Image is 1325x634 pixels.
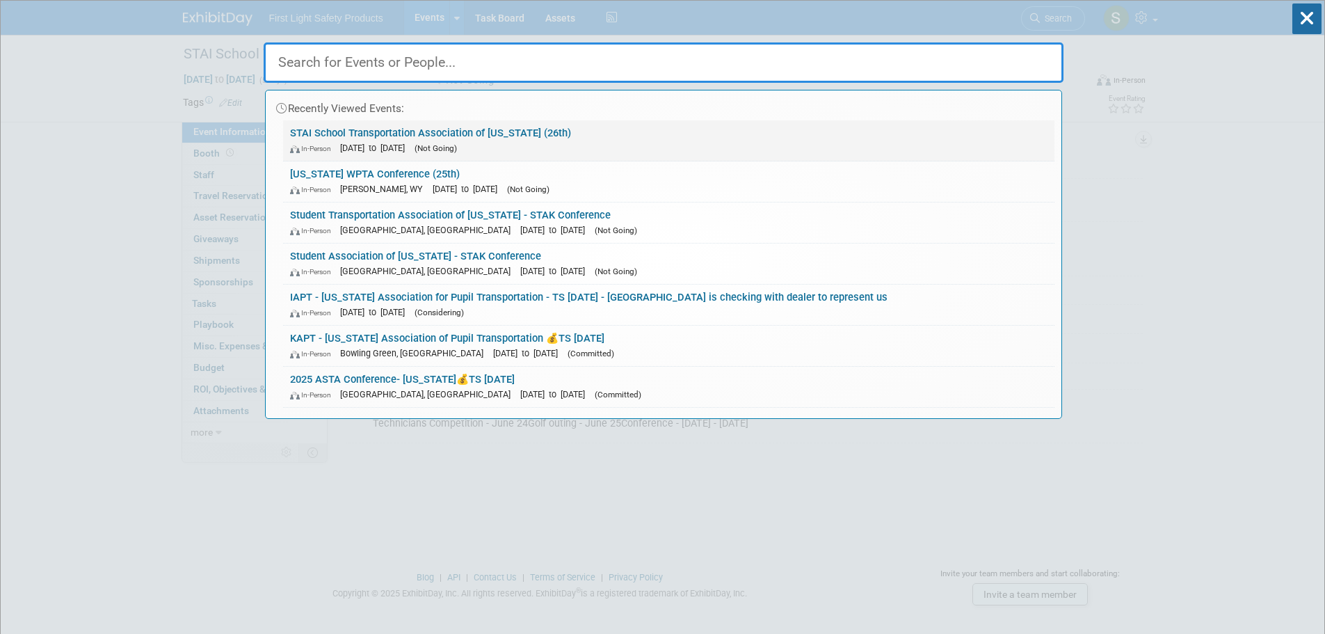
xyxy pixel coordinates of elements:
a: STAI School Transportation Association of [US_STATE] (26th) In-Person [DATE] to [DATE] (Not Going) [283,120,1054,161]
span: In-Person [290,226,337,235]
span: In-Person [290,144,337,153]
span: [DATE] to [DATE] [520,266,592,276]
span: In-Person [290,349,337,358]
div: Recently Viewed Events: [273,90,1054,120]
span: (Not Going) [415,143,457,153]
span: In-Person [290,267,337,276]
span: [GEOGRAPHIC_DATA], [GEOGRAPHIC_DATA] [340,225,517,235]
a: Student Association of [US_STATE] - STAK Conference In-Person [GEOGRAPHIC_DATA], [GEOGRAPHIC_DATA... [283,244,1054,284]
span: In-Person [290,185,337,194]
span: (Committed) [568,349,614,358]
input: Search for Events or People... [264,42,1063,83]
span: (Not Going) [595,267,637,276]
span: [DATE] to [DATE] [520,389,592,399]
span: [DATE] to [DATE] [433,184,504,194]
span: [GEOGRAPHIC_DATA], [GEOGRAPHIC_DATA] [340,389,517,399]
span: (Not Going) [507,184,549,194]
span: [PERSON_NAME], WY [340,184,430,194]
span: [DATE] to [DATE] [493,348,565,358]
span: In-Person [290,390,337,399]
a: IAPT - [US_STATE] Association for Pupil Transportation - TS [DATE] - [GEOGRAPHIC_DATA] is checkin... [283,285,1054,325]
span: [DATE] to [DATE] [520,225,592,235]
a: [US_STATE] WPTA Conference (25th) In-Person [PERSON_NAME], WY [DATE] to [DATE] (Not Going) [283,161,1054,202]
span: In-Person [290,308,337,317]
a: KAPT - [US_STATE] Association of Pupil Transportation 💰TS [DATE] In-Person Bowling Green, [GEOGRA... [283,326,1054,366]
a: 2025 ASTA Conference- [US_STATE]💰TS [DATE] In-Person [GEOGRAPHIC_DATA], [GEOGRAPHIC_DATA] [DATE] ... [283,367,1054,407]
a: Student Transportation Association of [US_STATE] - STAK Conference In-Person [GEOGRAPHIC_DATA], [... [283,203,1054,243]
span: Bowling Green, [GEOGRAPHIC_DATA] [340,348,490,358]
span: [DATE] to [DATE] [340,143,412,153]
span: (Not Going) [595,225,637,235]
span: (Considering) [415,308,464,317]
span: [DATE] to [DATE] [340,307,412,317]
span: [GEOGRAPHIC_DATA], [GEOGRAPHIC_DATA] [340,266,517,276]
span: (Committed) [595,390,641,399]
